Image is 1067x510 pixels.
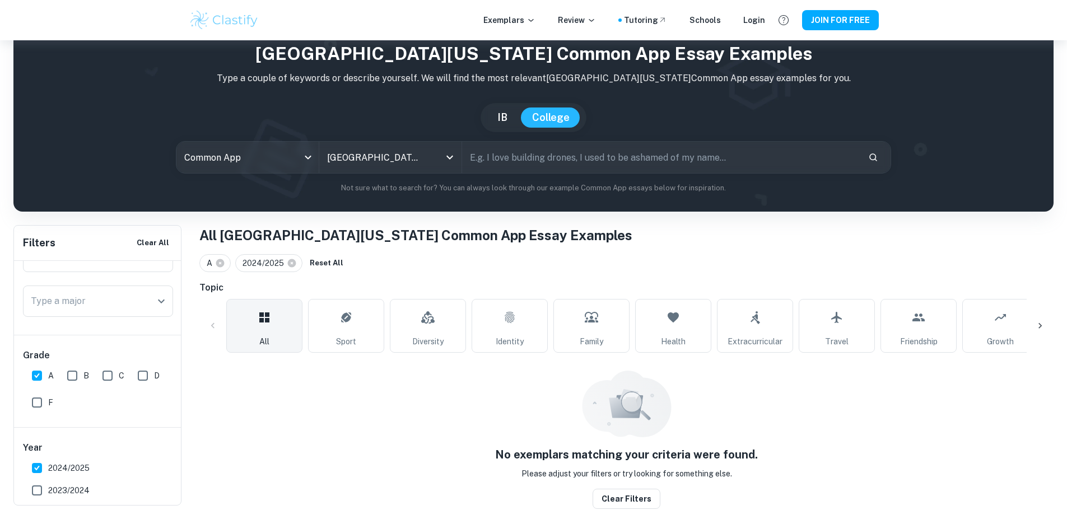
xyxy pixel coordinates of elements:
p: Review [558,14,596,26]
h5: No exemplars matching your criteria were found. [495,446,758,463]
p: Exemplars [483,14,535,26]
span: Travel [825,335,849,348]
button: Open [442,149,458,165]
span: B [83,369,89,382]
span: 2024/2025 [243,257,289,269]
button: JOIN FOR FREE [802,10,879,30]
h6: Year [23,441,173,455]
span: 2024/2025 [48,462,90,474]
span: Growth [987,335,1014,348]
span: D [154,369,160,382]
span: All [259,335,269,348]
p: Not sure what to search for? You can always look through our example Common App essays below for ... [22,183,1045,194]
div: 2024/2025 [235,254,302,272]
button: Open [153,293,169,309]
span: C [119,369,124,382]
a: Tutoring [624,14,667,26]
h6: Filters [23,235,55,251]
h1: All [GEOGRAPHIC_DATA][US_STATE] Common App Essay Examples [199,225,1054,245]
span: Health [661,335,686,348]
span: Sport [336,335,356,348]
button: Help and Feedback [774,11,793,30]
span: F [48,396,53,409]
button: Reset All [307,255,346,272]
a: Schools [689,14,721,26]
span: A [207,257,217,269]
span: Identity [496,335,524,348]
div: Common App [176,142,319,173]
button: Search [864,148,883,167]
span: Family [580,335,603,348]
span: Diversity [412,335,444,348]
button: IB [486,107,519,128]
img: Clastify logo [189,9,260,31]
p: Please adjust your filters or try looking for something else. [521,467,732,480]
button: College [521,107,581,128]
button: Clear filters [593,489,660,509]
span: Extracurricular [728,335,782,348]
h6: Grade [23,349,173,362]
span: Friendship [900,335,938,348]
p: Type a couple of keywords or describe yourself. We will find the most relevant [GEOGRAPHIC_DATA][... [22,72,1045,85]
span: A [48,369,54,382]
input: E.g. I love building drones, I used to be ashamed of my name... [462,142,859,173]
a: Login [743,14,765,26]
button: Clear All [134,235,172,251]
div: A [199,254,231,272]
img: empty_state_resources.svg [582,371,672,437]
h6: Topic [199,281,1054,294]
span: 2023/2024 [48,484,90,497]
h1: [GEOGRAPHIC_DATA][US_STATE] Common App Essay Examples [22,40,1045,67]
